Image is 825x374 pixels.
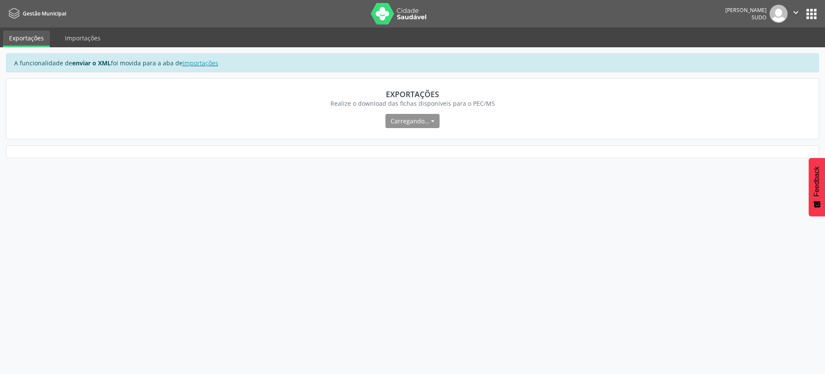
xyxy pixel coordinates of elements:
[6,53,819,72] div: A funcionalidade de foi movida para a aba de
[3,31,50,47] a: Exportações
[725,6,767,14] div: [PERSON_NAME]
[183,59,218,67] a: Importações
[6,6,66,21] a: Gestão Municipal
[385,114,440,129] button: Carregando...
[752,14,767,21] span: Sudo
[788,5,804,23] button: 
[770,5,788,23] img: img
[72,59,111,67] strong: enviar o XML
[804,6,819,21] button: apps
[791,8,801,17] i: 
[813,166,821,196] span: Feedback
[809,158,825,216] button: Feedback - Mostrar pesquisa
[18,89,807,99] div: Exportações
[59,31,107,46] a: Importações
[23,10,66,17] span: Gestão Municipal
[18,99,807,108] div: Realize o download das fichas disponíveis para o PEC/MS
